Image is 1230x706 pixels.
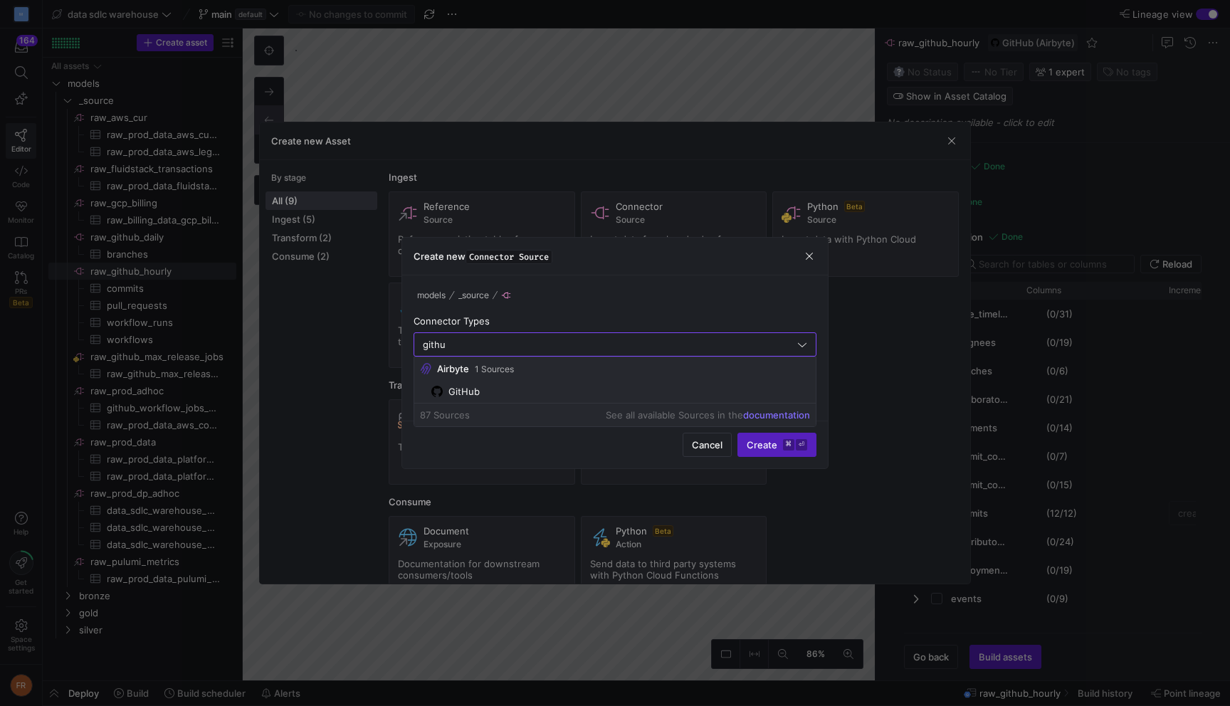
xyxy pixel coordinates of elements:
[475,364,514,374] span: 1 Sources
[420,409,470,421] div: 87 Sources
[423,339,794,350] input: Select connector type
[747,439,807,451] span: Create
[743,409,810,421] a: documentation
[414,251,552,262] h3: Create new
[437,363,469,374] span: Airbyte
[466,250,552,264] span: Connector Source
[414,287,449,304] button: models
[431,386,443,397] img: GitHub
[783,439,794,451] kbd: ⌘
[683,433,732,457] button: Cancel
[414,315,816,327] div: Connector Types
[448,386,480,397] div: GitHub
[417,290,446,300] span: models
[606,409,810,421] p: See all available Sources in the
[455,287,493,304] button: _source
[796,439,807,451] kbd: ⏎
[458,290,489,300] span: _source
[692,439,722,451] span: Cancel
[737,433,816,457] button: Create⌘⏎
